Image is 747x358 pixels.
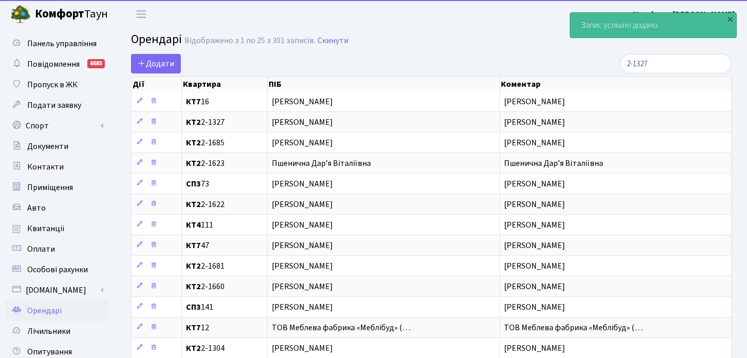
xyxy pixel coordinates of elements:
[268,77,499,91] th: ПІБ
[182,77,268,91] th: Квартира
[186,303,263,311] span: 141
[5,136,108,157] a: Документи
[27,305,62,316] span: Орендарі
[504,281,565,292] span: [PERSON_NAME]
[272,303,495,311] span: [PERSON_NAME]
[27,243,55,255] span: Оплати
[500,77,732,91] th: Коментар
[272,118,495,126] span: [PERSON_NAME]
[504,96,565,107] span: [PERSON_NAME]
[27,141,68,152] span: Документи
[272,241,495,250] span: [PERSON_NAME]
[186,180,263,188] span: 73
[186,343,201,354] b: КТ2
[186,96,201,107] b: КТ7
[5,259,108,280] a: Особові рахунки
[27,59,80,70] span: Повідомлення
[132,77,182,91] th: Дії
[5,300,108,321] a: Орендарі
[5,280,108,300] a: [DOMAIN_NAME]
[131,54,181,73] a: Додати
[5,74,108,95] a: Пропуск в ЖК
[504,302,565,313] span: [PERSON_NAME]
[186,117,201,128] b: КТ2
[27,79,78,90] span: Пропуск в ЖК
[186,260,201,272] b: КТ2
[186,118,263,126] span: 2-1327
[27,100,81,111] span: Подати заявку
[272,324,495,332] span: ТОВ Меблева фабрика «Меблібуд» (…
[186,178,201,190] b: СП3
[27,223,65,234] span: Квитанції
[5,177,108,198] a: Приміщення
[5,95,108,116] a: Подати заявку
[504,199,565,210] span: [PERSON_NAME]
[186,139,263,147] span: 2-1685
[504,219,565,231] span: [PERSON_NAME]
[27,326,70,337] span: Лічильники
[186,240,201,251] b: КТ7
[633,8,735,21] a: Комфорт-[PERSON_NAME]
[504,137,565,148] span: [PERSON_NAME]
[186,221,263,229] span: 111
[27,182,73,193] span: Приміщення
[186,281,201,292] b: КТ2
[186,159,263,167] span: 2-1623
[186,200,263,209] span: 2-1622
[272,282,495,291] span: [PERSON_NAME]
[5,239,108,259] a: Оплати
[27,264,88,275] span: Особові рахунки
[186,282,263,291] span: 2-1660
[27,38,97,49] span: Панель управління
[725,14,735,24] div: ×
[186,158,201,169] b: КТ2
[186,199,201,210] b: КТ2
[186,262,263,270] span: 2-1681
[504,117,565,128] span: [PERSON_NAME]
[5,321,108,342] a: Лічильники
[27,202,46,214] span: Авто
[186,98,263,106] span: 16
[504,322,643,333] span: ТОВ Меблева фабрика «Меблібуд» (…
[186,324,263,332] span: 12
[5,33,108,54] a: Панель управління
[5,116,108,136] a: Спорт
[504,260,565,272] span: [PERSON_NAME]
[272,262,495,270] span: [PERSON_NAME]
[184,36,315,46] div: Відображено з 1 по 25 з 301 записів.
[5,218,108,239] a: Квитанції
[272,98,495,106] span: [PERSON_NAME]
[5,157,108,177] a: Контакти
[272,344,495,352] span: [PERSON_NAME]
[186,344,263,352] span: 2-1304
[272,221,495,229] span: [PERSON_NAME]
[504,343,565,354] span: [PERSON_NAME]
[186,219,201,231] b: КТ4
[5,198,108,218] a: Авто
[5,54,108,74] a: Повідомлення6685
[272,139,495,147] span: [PERSON_NAME]
[272,180,495,188] span: [PERSON_NAME]
[272,159,495,167] span: Пшенична Дар’я Віталіївна
[131,30,182,48] span: Орендарі
[504,178,565,190] span: [PERSON_NAME]
[186,241,263,250] span: 47
[272,200,495,209] span: [PERSON_NAME]
[620,54,732,73] input: Пошук...
[27,161,64,173] span: Контакти
[87,59,105,68] div: 6685
[35,6,84,22] b: Комфорт
[186,137,201,148] b: КТ2
[318,36,348,46] a: Скинути
[504,240,565,251] span: [PERSON_NAME]
[504,158,603,169] span: Пшенична Дар’я Віталіївна
[186,322,201,333] b: КТ7
[186,302,201,313] b: СП3
[128,6,154,23] button: Переключити навігацію
[570,13,736,37] div: Запис успішно додано.
[633,9,735,20] b: Комфорт-[PERSON_NAME]
[35,6,108,23] span: Таун
[27,346,72,357] span: Опитування
[10,4,31,25] img: logo.png
[138,58,174,69] span: Додати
